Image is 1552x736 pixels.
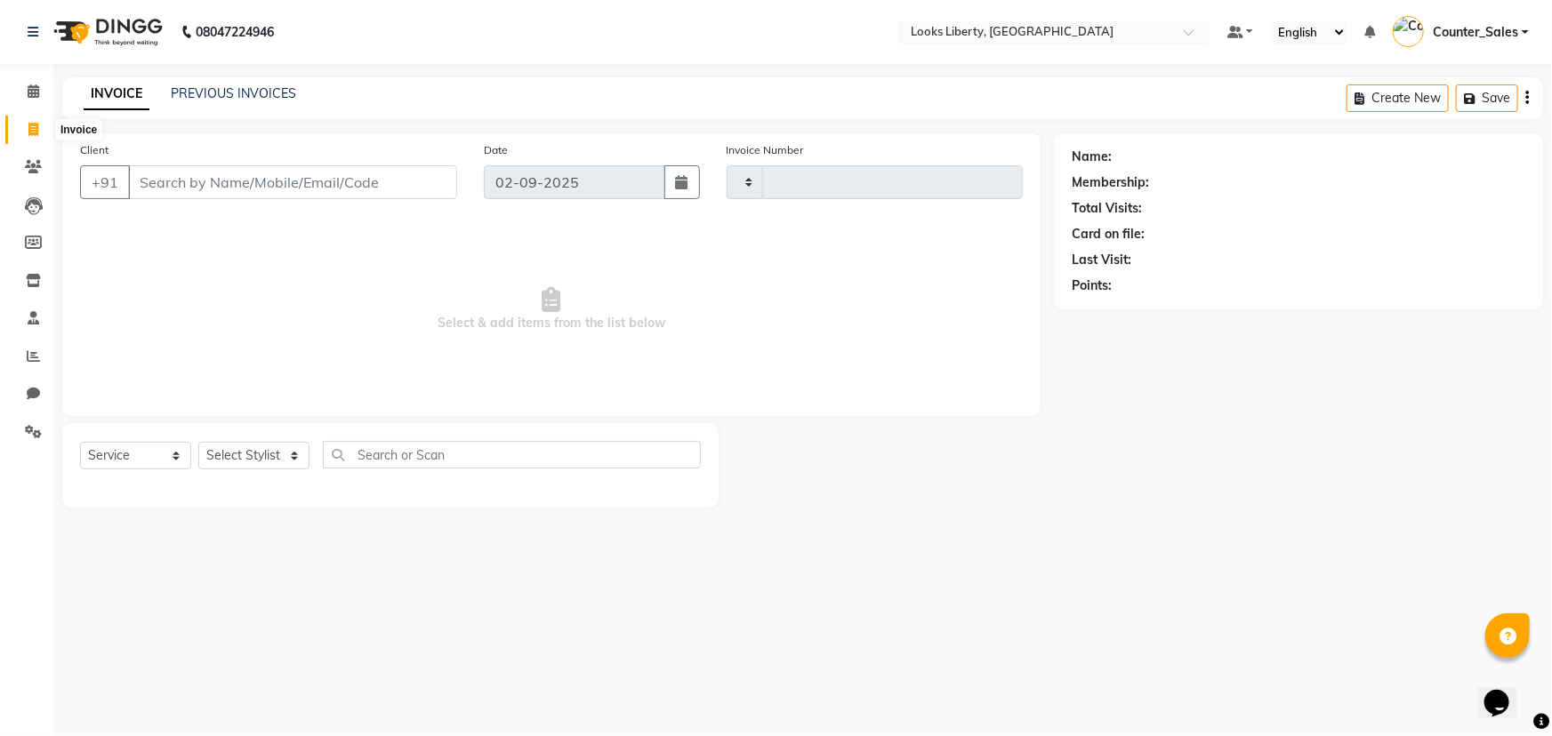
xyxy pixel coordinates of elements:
[323,441,701,468] input: Search or Scan
[1072,276,1112,295] div: Points:
[1072,225,1145,244] div: Card on file:
[1072,148,1112,166] div: Name:
[56,119,101,140] div: Invoice
[45,7,167,57] img: logo
[128,165,457,199] input: Search by Name/Mobile/Email/Code
[1072,199,1142,218] div: Total Visits:
[484,142,508,158] label: Date
[196,7,274,57] b: 08047224946
[1072,173,1149,192] div: Membership:
[80,142,109,158] label: Client
[1393,16,1424,47] img: Counter_Sales
[80,165,130,199] button: +91
[727,142,804,158] label: Invoice Number
[80,220,1023,398] span: Select & add items from the list below
[1347,84,1449,112] button: Create New
[84,78,149,110] a: INVOICE
[1433,23,1518,42] span: Counter_Sales
[1456,84,1518,112] button: Save
[171,85,296,101] a: PREVIOUS INVOICES
[1072,251,1131,269] div: Last Visit:
[1477,665,1534,718] iframe: chat widget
